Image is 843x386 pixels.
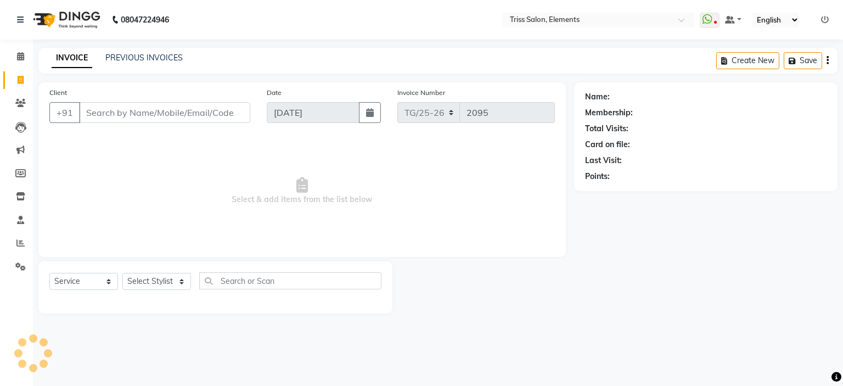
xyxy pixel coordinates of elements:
button: +91 [49,102,80,123]
div: Card on file: [585,139,630,150]
button: Save [784,52,822,69]
b: 08047224946 [121,4,169,35]
label: Client [49,88,67,98]
input: Search or Scan [199,272,381,289]
input: Search by Name/Mobile/Email/Code [79,102,250,123]
a: INVOICE [52,48,92,68]
div: Last Visit: [585,155,622,166]
button: Create New [716,52,779,69]
div: Points: [585,171,610,182]
div: Name: [585,91,610,103]
a: PREVIOUS INVOICES [105,53,183,63]
div: Membership: [585,107,633,119]
span: Select & add items from the list below [49,136,555,246]
div: Total Visits: [585,123,628,135]
label: Date [267,88,282,98]
img: logo [28,4,103,35]
label: Invoice Number [397,88,445,98]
